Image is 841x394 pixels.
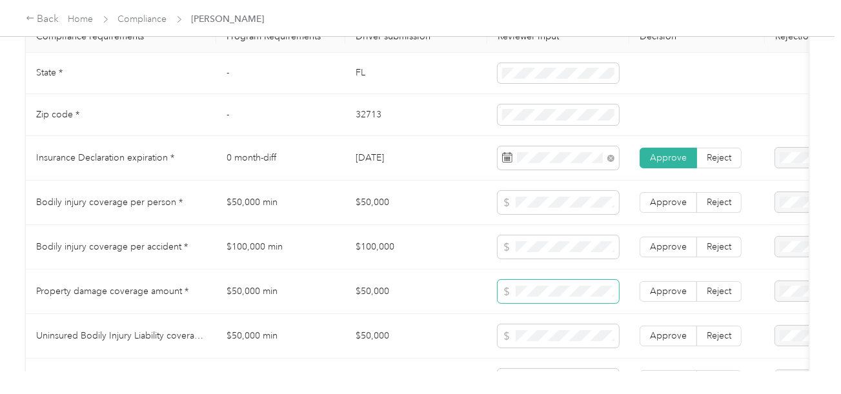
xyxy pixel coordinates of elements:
span: Reject [707,152,731,163]
td: $100,000 [345,225,487,270]
td: - [216,94,345,136]
td: $50,000 [345,181,487,225]
td: Property damage coverage amount * [26,270,216,314]
span: Reject [707,241,731,252]
div: Back [26,12,59,27]
td: Insurance Declaration expiration * [26,136,216,181]
span: Zip code * [36,109,79,120]
td: 32713 [345,94,487,136]
span: Insurance Declaration expiration * [36,152,174,163]
span: Reject [707,197,731,208]
td: Bodily injury coverage per person * [26,181,216,225]
a: Home [68,14,94,25]
span: Approve [650,286,687,297]
a: Compliance [118,14,167,25]
iframe: Everlance-gr Chat Button Frame [769,322,841,394]
span: Approve [650,330,687,341]
td: $100,000 min [216,225,345,270]
span: Approve [650,241,687,252]
span: Bodily injury coverage per accident * [36,241,188,252]
span: Bodily injury coverage per person * [36,197,183,208]
span: Reject [707,330,731,341]
span: Property damage coverage amount * [36,286,188,297]
td: FL [345,53,487,95]
span: State * [36,67,63,78]
td: $50,000 min [216,314,345,359]
span: [PERSON_NAME] [192,12,265,26]
span: Approve [650,197,687,208]
td: $50,000 min [216,181,345,225]
td: State * [26,53,216,95]
td: [DATE] [345,136,487,181]
td: $50,000 min [216,270,345,314]
span: Reject [707,286,731,297]
span: Uninsured Bodily Injury Liability coverage per person * [36,330,260,341]
td: $50,000 [345,270,487,314]
td: Bodily injury coverage per accident * [26,225,216,270]
td: $50,000 [345,314,487,359]
td: - [216,53,345,95]
td: 0 month-diff [216,136,345,181]
td: Zip code * [26,94,216,136]
td: Uninsured Bodily Injury Liability coverage per person * [26,314,216,359]
span: Approve [650,152,687,163]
